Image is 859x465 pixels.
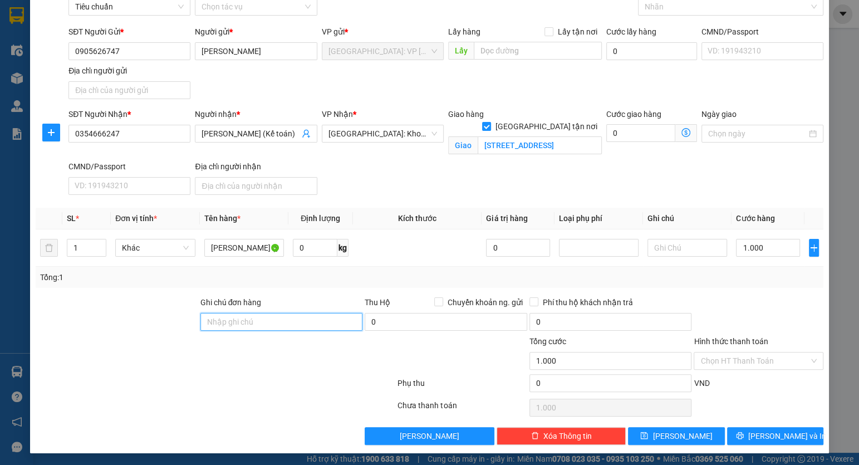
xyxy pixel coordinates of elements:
[40,239,58,257] button: delete
[448,136,478,154] span: Giao
[694,337,768,346] label: Hình thức thanh toán
[122,239,188,256] span: Khác
[365,298,390,307] span: Thu Hộ
[328,43,437,60] span: Quảng Ngãi: VP Trường Chinh
[68,26,190,38] div: SĐT Người Gửi
[606,110,661,119] label: Cước giao hàng
[68,81,190,99] input: Địa chỉ của người gửi
[396,399,528,419] div: Chưa thanh toán
[40,271,332,283] div: Tổng: 1
[68,65,190,77] div: Địa chỉ người gửi
[443,296,527,309] span: Chuyển khoản ng. gửi
[68,108,190,120] div: SĐT Người Nhận
[42,124,60,141] button: plus
[538,296,637,309] span: Phí thu hộ khách nhận trả
[474,42,602,60] input: Dọc đường
[43,128,60,137] span: plus
[643,208,732,229] th: Ghi chú
[322,26,444,38] div: VP gửi
[628,427,724,445] button: save[PERSON_NAME]
[67,214,76,223] span: SL
[531,432,539,440] span: delete
[701,110,737,119] label: Ngày giao
[115,214,157,223] span: Đơn vị tính
[195,108,317,120] div: Người nhận
[486,239,549,257] input: 0
[448,110,484,119] span: Giao hàng
[365,427,494,445] button: [PERSON_NAME]
[400,430,459,442] span: [PERSON_NAME]
[195,26,317,38] div: Người gửi
[701,26,823,38] div: CMND/Passport
[736,214,774,223] span: Cước hàng
[694,379,709,388] span: VND
[200,298,262,307] label: Ghi chú đơn hàng
[322,110,353,119] span: VP Nhận
[606,124,675,142] input: Cước giao hàng
[543,430,592,442] span: Xóa Thông tin
[448,27,480,36] span: Lấy hàng
[200,313,363,331] input: Ghi chú đơn hàng
[809,239,819,257] button: plus
[204,214,240,223] span: Tên hàng
[195,160,317,173] div: Địa chỉ người nhận
[301,214,340,223] span: Định lượng
[553,26,602,38] span: Lấy tận nơi
[554,208,643,229] th: Loại phụ phí
[398,214,436,223] span: Kích thước
[809,243,818,252] span: plus
[497,427,626,445] button: deleteXóa Thông tin
[606,27,656,36] label: Cước lấy hàng
[736,432,744,440] span: printer
[302,129,311,138] span: user-add
[328,125,437,142] span: Hà Nội: Kho Văn Điển Thanh Trì
[529,337,566,346] span: Tổng cước
[396,377,528,397] div: Phụ thu
[337,239,348,257] span: kg
[640,432,648,440] span: save
[652,430,712,442] span: [PERSON_NAME]
[195,177,317,195] input: Địa chỉ của người nhận
[681,128,690,137] span: dollar-circle
[68,160,190,173] div: CMND/Passport
[204,239,284,257] input: VD: Bàn, Ghế
[748,430,826,442] span: [PERSON_NAME] và In
[448,42,474,60] span: Lấy
[491,120,602,133] span: [GEOGRAPHIC_DATA] tận nơi
[478,136,602,154] input: Giao tận nơi
[647,239,727,257] input: Ghi Chú
[727,427,823,445] button: printer[PERSON_NAME] và In
[606,42,696,60] input: Cước lấy hàng
[486,214,527,223] span: Giá trị hàng
[708,128,807,140] input: Ngày giao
